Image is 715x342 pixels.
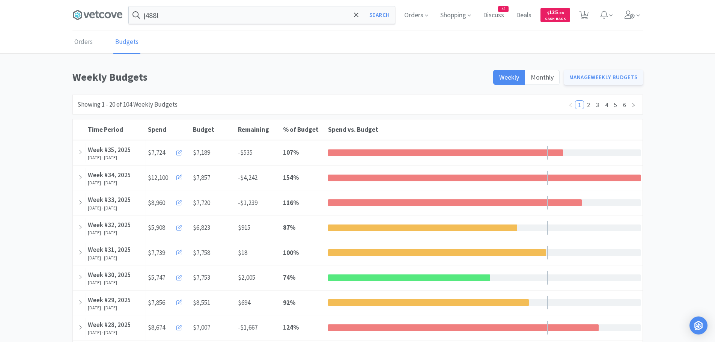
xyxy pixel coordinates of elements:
span: $7,857 [193,173,210,182]
span: . 80 [558,11,564,15]
span: $7,856 [148,298,165,308]
i: icon: right [631,103,636,107]
div: Week #33, 2025 [88,195,144,205]
div: Budget [193,125,234,134]
span: $7,724 [148,148,165,158]
strong: 100 % [283,249,299,257]
span: $7,720 [193,199,210,207]
a: 5 [611,101,620,109]
span: $12,100 [148,173,168,183]
div: Week #29, 2025 [88,295,144,305]
button: Search [364,6,395,24]
a: Orders [72,31,95,54]
li: 2 [584,100,593,109]
li: Next Page [629,100,638,109]
li: Previous Page [566,100,575,109]
div: Week #35, 2025 [88,145,144,155]
i: icon: left [568,103,573,107]
strong: 154 % [283,173,299,182]
a: 1 [575,101,584,109]
a: Deals [513,12,534,19]
a: 2 [584,101,593,109]
span: $5,747 [148,273,165,283]
h1: Weekly Budgets [72,69,489,86]
li: 1 [575,100,584,109]
div: Showing 1 - 20 of 104 Weekly Budgets [77,99,178,110]
div: [DATE] - [DATE] [88,330,144,335]
a: Budgets [113,31,140,54]
div: [DATE] - [DATE] [88,280,144,285]
a: Discuss45 [480,12,507,19]
li: 5 [611,100,620,109]
div: Spend [148,125,189,134]
div: [DATE] - [DATE] [88,205,144,211]
span: $7,189 [193,148,210,157]
span: $8,551 [193,298,210,307]
div: [DATE] - [DATE] [88,255,144,261]
div: [DATE] - [DATE] [88,155,144,160]
span: -$535 [238,148,253,157]
div: Time Period [88,125,144,134]
div: Week #31, 2025 [88,245,144,255]
a: 3 [593,101,602,109]
li: 4 [602,100,611,109]
li: 3 [593,100,602,109]
div: Week #32, 2025 [88,220,144,230]
input: Search by item, sku, manufacturer, ingredient, size... [129,6,395,24]
span: $7,758 [193,249,210,257]
span: $8,674 [148,322,165,333]
span: $18 [238,249,247,257]
span: $5,908 [148,223,165,233]
span: $7,739 [148,248,165,258]
a: 1 [576,13,592,20]
div: Open Intercom Messenger [689,316,707,334]
strong: 124 % [283,323,299,331]
div: Week #34, 2025 [88,170,144,180]
span: $694 [238,298,250,307]
span: 135 [547,9,564,16]
span: -$1,667 [238,323,257,331]
span: $915 [238,223,250,232]
strong: 116 % [283,199,299,207]
div: % of Budget [283,125,324,134]
span: $6,823 [193,223,210,232]
span: $ [547,11,549,15]
div: Spend vs. Budget [328,125,641,134]
span: $7,007 [193,323,210,331]
span: Monthly [531,73,554,81]
a: 4 [602,101,611,109]
strong: 107 % [283,148,299,157]
div: Week #30, 2025 [88,270,144,280]
strong: 92 % [283,298,295,307]
span: 45 [498,6,508,12]
span: Cash Back [545,17,566,22]
span: Weekly [499,73,519,81]
span: $7,753 [193,273,210,282]
li: 6 [620,100,629,109]
span: $2,005 [238,273,255,282]
div: Week #28, 2025 [88,320,144,330]
strong: 74 % [283,273,295,282]
a: $135.80Cash Back [540,5,570,25]
div: [DATE] - [DATE] [88,305,144,310]
div: [DATE] - [DATE] [88,230,144,235]
a: ManageWeekly Budgets [564,70,643,85]
span: $8,960 [148,198,165,208]
div: Remaining [238,125,279,134]
strong: 87 % [283,223,295,232]
span: -$4,242 [238,173,257,182]
a: 6 [620,101,629,109]
div: [DATE] - [DATE] [88,180,144,185]
span: -$1,239 [238,199,257,207]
